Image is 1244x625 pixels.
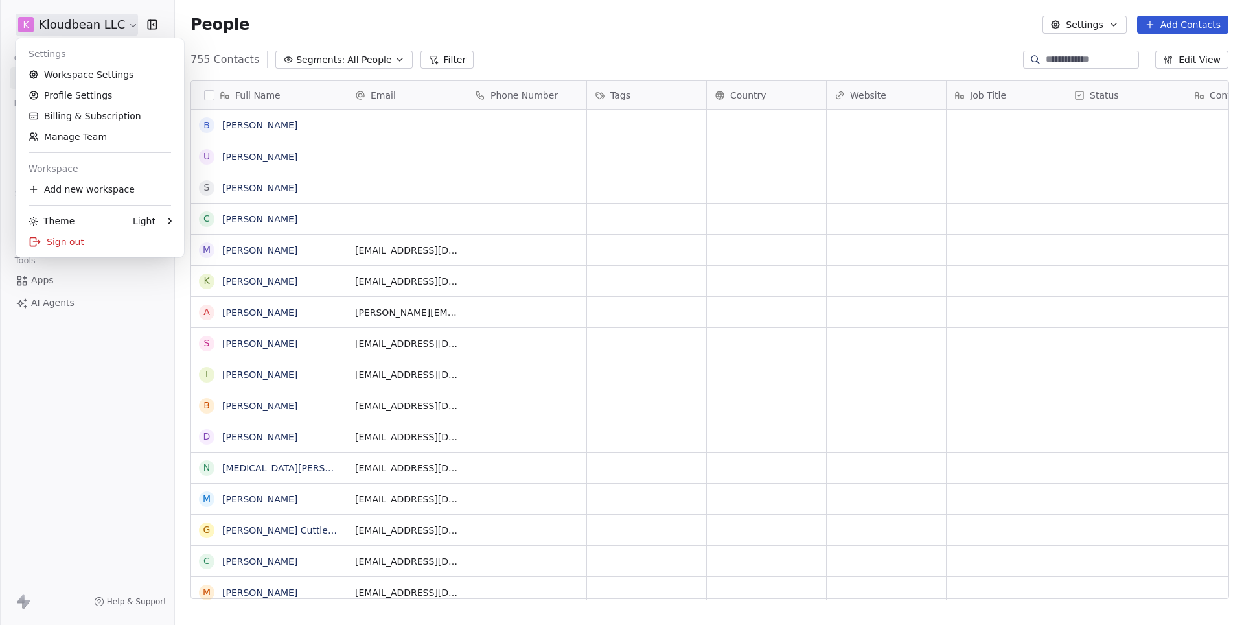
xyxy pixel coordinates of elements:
a: Workspace Settings [21,64,179,85]
div: Theme [29,215,75,228]
a: Manage Team [21,126,179,147]
div: Add new workspace [21,179,179,200]
div: Light [133,215,155,228]
a: Billing & Subscription [21,106,179,126]
a: Profile Settings [21,85,179,106]
div: Settings [21,43,179,64]
div: Workspace [21,158,179,179]
div: Sign out [21,231,179,252]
